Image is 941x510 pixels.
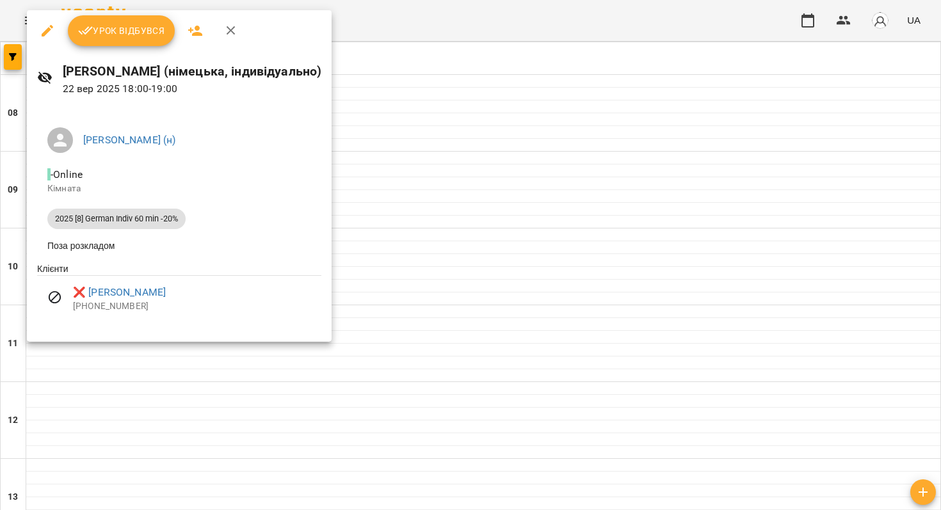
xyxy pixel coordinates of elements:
[78,23,165,38] span: Урок відбувся
[68,15,175,46] button: Урок відбувся
[63,61,322,81] h6: [PERSON_NAME] (німецька, індивідуально)
[73,285,166,300] a: ❌ [PERSON_NAME]
[73,300,321,313] p: [PHONE_NUMBER]
[47,182,311,195] p: Кімната
[83,134,176,146] a: [PERSON_NAME] (н)
[63,81,322,97] p: 22 вер 2025 18:00 - 19:00
[47,213,186,225] span: 2025 [8] German Indiv 60 min -20%
[47,168,85,180] span: - Online
[37,234,321,257] li: Поза розкладом
[47,290,63,305] svg: Візит скасовано
[37,262,321,326] ul: Клієнти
